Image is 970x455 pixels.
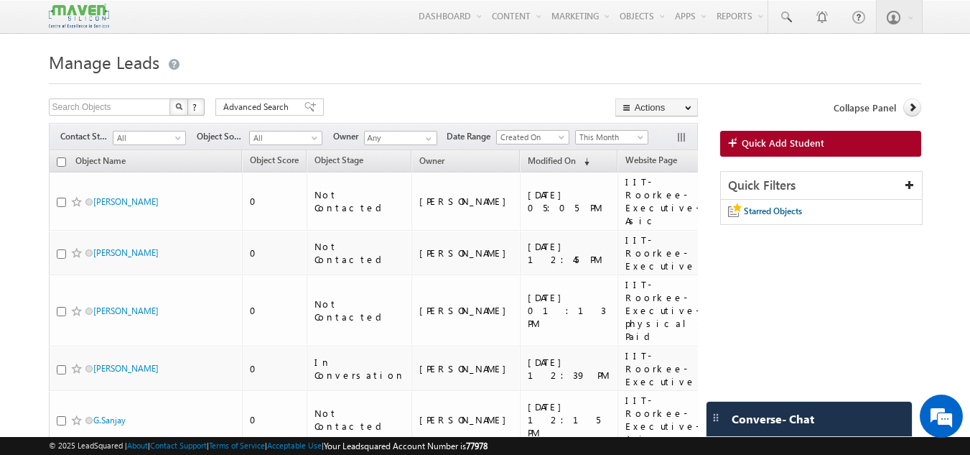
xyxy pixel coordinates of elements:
[419,304,513,317] div: [PERSON_NAME]
[314,188,405,214] div: Not Contacted
[466,441,488,451] span: 77978
[93,305,159,316] a: [PERSON_NAME]
[307,152,370,171] a: Object Stage
[243,152,306,171] a: Object Score
[625,349,701,388] div: IIT-Roorkee-Executive
[93,363,159,374] a: [PERSON_NAME]
[93,415,126,426] a: G.Sanjay
[496,130,569,144] a: Created On
[49,50,159,73] span: Manage Leads
[314,298,405,323] div: Not Contacted
[250,304,300,317] div: 0
[127,441,148,450] a: About
[528,356,611,382] div: [DATE] 12:39 PM
[250,362,300,375] div: 0
[625,278,701,343] div: IIT-Roorkee-Executive-physical-Paid
[419,155,444,166] span: Owner
[57,157,66,167] input: Check all records
[250,195,300,208] div: 0
[249,131,322,145] a: All
[618,152,684,171] a: Website Page
[267,441,322,450] a: Acceptable Use
[528,291,611,330] div: [DATE] 01:13 PM
[576,131,644,144] span: This Month
[60,130,113,143] span: Contact Stage
[324,441,488,451] span: Your Leadsquared Account Number is
[250,155,299,165] span: Object Score
[314,240,405,266] div: Not Contacted
[521,152,597,171] a: Modified On (sorted descending)
[68,153,133,172] a: Object Name
[710,412,722,423] img: carter-drag
[575,130,648,144] a: This Month
[175,103,182,110] img: Search
[447,130,496,143] span: Date Range
[721,172,923,200] div: Quick Filters
[49,439,488,453] span: © 2025 LeadSquared | | | | |
[732,413,814,426] span: Converse - Chat
[625,234,701,272] div: IIT-Roorkee-Executive
[364,131,437,145] input: Type to Search
[419,247,513,259] div: [PERSON_NAME]
[418,132,436,146] a: Show All Items
[625,175,701,227] div: IIT-Roorkee-Executive-Asic
[113,131,186,145] a: All
[720,131,922,157] a: Quick Add Student
[113,132,182,144] span: All
[744,206,802,216] span: Starred Objects
[187,98,205,116] button: ?
[209,441,265,450] a: Terms of Service
[93,196,159,207] a: [PERSON_NAME]
[314,407,405,433] div: Not Contacted
[528,240,611,266] div: [DATE] 12:45 PM
[528,188,611,214] div: [DATE] 05:05 PM
[250,413,300,426] div: 0
[333,130,364,143] span: Owner
[250,132,318,144] span: All
[528,155,576,166] span: Modified On
[625,155,677,165] span: Website Page
[615,98,698,116] button: Actions
[419,362,513,375] div: [PERSON_NAME]
[250,247,300,259] div: 0
[625,394,701,446] div: IIT-Roorkee-Executive-Asic
[314,155,363,165] span: Object Stage
[528,400,611,439] div: [DATE] 12:15 PM
[742,137,824,150] span: Quick Add Student
[834,101,896,114] span: Collapse Panel
[93,247,159,258] a: [PERSON_NAME]
[419,413,513,426] div: [PERSON_NAME]
[497,131,565,144] span: Created On
[419,195,513,208] div: [PERSON_NAME]
[150,441,207,450] a: Contact Support
[314,356,405,382] div: In Conversation
[578,156,589,167] span: (sorted descending)
[197,130,249,143] span: Object Source
[49,4,109,29] img: Custom Logo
